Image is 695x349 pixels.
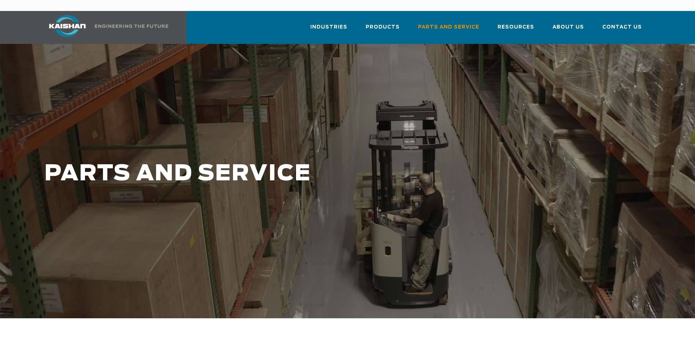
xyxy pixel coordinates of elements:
[95,25,168,28] img: Engineering the future
[602,18,642,42] a: Contact Us
[498,23,534,31] span: Resources
[552,18,584,42] a: About Us
[418,23,479,31] span: Parts and Service
[552,23,584,31] span: About Us
[44,162,548,186] h1: PARTS AND SERVICE
[40,15,95,37] img: kaishan logo
[310,23,347,31] span: Industries
[418,18,479,42] a: Parts and Service
[40,11,170,44] a: Kaishan USA
[366,18,400,42] a: Products
[498,18,534,42] a: Resources
[602,23,642,31] span: Contact Us
[310,18,347,42] a: Industries
[366,23,400,31] span: Products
